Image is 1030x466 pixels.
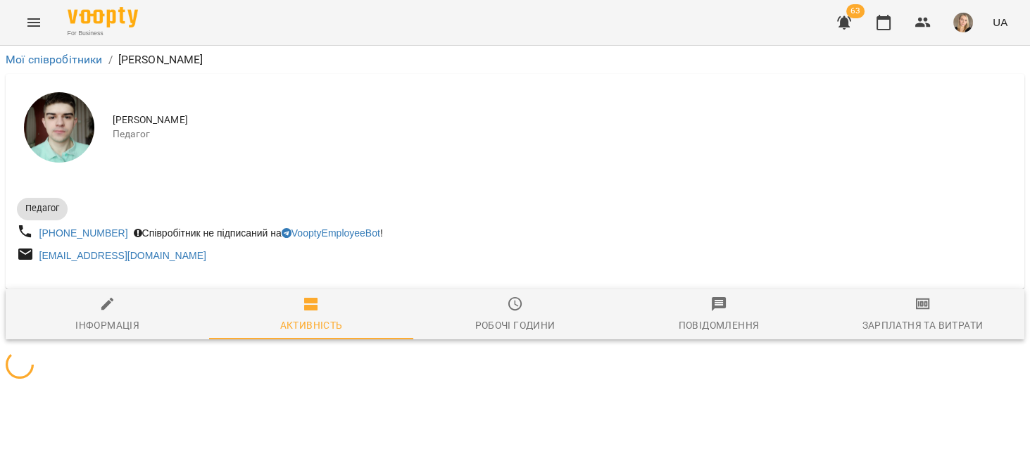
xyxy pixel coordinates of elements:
[280,317,343,334] div: Активність
[68,29,138,38] span: For Business
[6,53,103,66] a: Мої співробітники
[862,317,983,334] div: Зарплатня та Витрати
[68,7,138,27] img: Voopty Logo
[953,13,973,32] img: 88ae04af14823e38eddab2facf466808.jpg
[131,223,386,243] div: Співробітник не підписаний на !
[113,113,1013,127] span: [PERSON_NAME]
[987,9,1013,35] button: UA
[846,4,865,18] span: 63
[475,317,555,334] div: Робочі години
[118,51,203,68] p: [PERSON_NAME]
[108,51,113,68] li: /
[6,51,1024,68] nav: breadcrumb
[679,317,760,334] div: Повідомлення
[24,92,94,163] img: Андрушко Артем Олександрович
[113,127,1013,141] span: Педагог
[17,6,51,39] button: Menu
[75,317,139,334] div: Інформація
[39,227,128,239] a: [PHONE_NUMBER]
[993,15,1007,30] span: UA
[17,202,68,215] span: Педагог
[282,227,380,239] a: VooptyEmployeeBot
[39,250,206,261] a: [EMAIL_ADDRESS][DOMAIN_NAME]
